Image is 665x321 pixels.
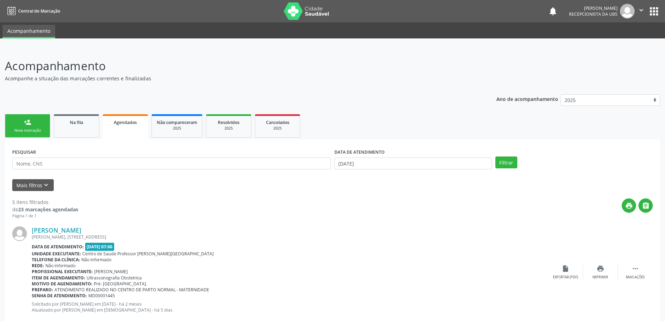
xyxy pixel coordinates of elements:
b: Telefone da clínica: [32,257,80,263]
span: Central de Marcação [18,8,60,14]
button: apps [648,5,660,17]
div: [PERSON_NAME] [569,5,618,11]
span: Cancelados [266,119,289,125]
div: 2025 [260,126,295,131]
p: Ano de acompanhamento [496,94,558,103]
span: [PERSON_NAME] [94,269,128,275]
button: print [622,198,636,213]
b: Profissional executante: [32,269,93,275]
span: MD00001445 [88,293,115,299]
span: Centro de Saude Professor [PERSON_NAME][GEOGRAPHIC_DATA] [82,251,214,257]
button: Mais filtroskeyboard_arrow_down [12,179,54,191]
a: [PERSON_NAME] [32,226,81,234]
button:  [635,4,648,19]
label: PESQUISAR [12,147,36,158]
b: Unidade executante: [32,251,81,257]
span: Recepcionista da UBS [569,11,618,17]
div: person_add [24,118,31,126]
a: Central de Marcação [5,5,60,17]
a: Acompanhamento [2,25,55,38]
b: Motivo de agendamento: [32,281,93,287]
button:  [638,198,653,213]
span: Resolvidos [218,119,239,125]
p: Solicitado por [PERSON_NAME] em [DATE] - há 2 meses Atualizado por [PERSON_NAME] em [DEMOGRAPHIC_... [32,301,548,313]
div: Página 1 de 1 [12,213,78,219]
span: Não informado [81,257,111,263]
div: [PERSON_NAME], [STREET_ADDRESS] [32,234,548,240]
div: 2025 [157,126,197,131]
div: Imprimir [592,275,608,280]
div: de [12,206,78,213]
div: Exportar (PDF) [553,275,578,280]
i: print [625,202,633,210]
span: ATENDIMENTO REALIZADO NO CENTRO DE PARTO NORMAL - MATERNIDADE [54,287,209,293]
p: Acompanhe a situação das marcações correntes e finalizadas [5,75,464,82]
button: Filtrar [495,156,517,168]
div: Nova marcação [10,128,45,133]
i: insert_drive_file [562,265,569,272]
input: Selecione um intervalo [334,158,492,169]
p: Acompanhamento [5,57,464,75]
span: Não informado [45,263,75,269]
i:  [637,6,645,14]
div: 2025 [211,126,246,131]
span: Na fila [70,119,83,125]
span: Ultrassonografia Obstetrica [87,275,142,281]
img: img [12,226,27,241]
b: Rede: [32,263,44,269]
b: Senha de atendimento: [32,293,87,299]
i: keyboard_arrow_down [42,181,50,189]
label: DATA DE ATENDIMENTO [334,147,385,158]
b: Item de agendamento: [32,275,85,281]
img: img [620,4,635,19]
i:  [642,202,650,210]
span: Não compareceram [157,119,197,125]
span: Pré- [GEOGRAPHIC_DATA]. [94,281,147,287]
div: 5 itens filtrados [12,198,78,206]
b: Preparo: [32,287,53,293]
i: print [597,265,604,272]
b: Data de atendimento: [32,244,84,250]
input: Nome, CNS [12,158,331,169]
span: Agendados [114,119,137,125]
strong: 23 marcações agendadas [18,206,78,213]
button: notifications [548,6,558,16]
div: Mais ações [626,275,645,280]
span: [DATE] 07:00 [85,243,114,251]
i:  [631,265,639,272]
